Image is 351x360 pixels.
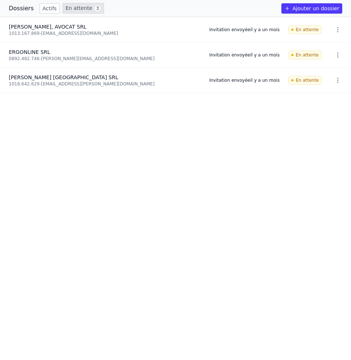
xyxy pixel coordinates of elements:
[9,81,200,87] div: 1018.642.629 - [EMAIL_ADDRESS][PERSON_NAME][DOMAIN_NAME]
[40,3,60,14] a: Actifs
[288,51,322,59] span: En attente
[9,56,200,62] div: 0892.482.746 - [PERSON_NAME][EMAIL_ADDRESS][DOMAIN_NAME]
[209,27,280,33] div: Invitation envoyée il y a un mois
[63,3,104,14] a: En attente 3
[94,5,101,12] span: 3
[281,3,342,14] button: Ajouter un dossier
[9,4,34,13] h3: Dossiers
[288,25,322,34] span: En attente
[9,74,118,80] span: [PERSON_NAME] [GEOGRAPHIC_DATA] SRL
[209,77,280,83] div: Invitation envoyée il y a un mois
[209,52,280,58] div: Invitation envoyée il y a un mois
[9,49,50,55] span: ERGONLINE SRL
[9,30,200,36] div: 1013.167.869 - [EMAIL_ADDRESS][DOMAIN_NAME]
[9,24,86,30] span: [PERSON_NAME], AVOCAT SRL
[288,76,322,85] span: En attente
